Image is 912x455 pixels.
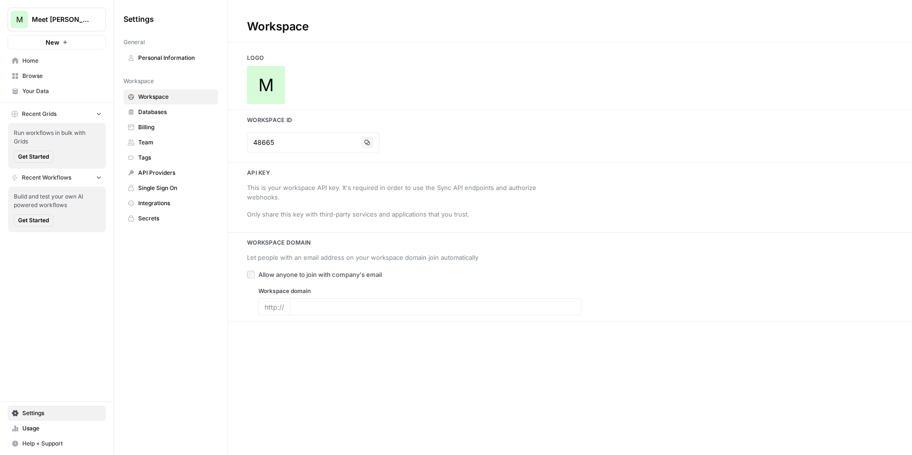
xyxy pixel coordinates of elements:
[228,116,912,124] h3: Workspace Id
[123,77,154,85] span: Workspace
[22,424,102,433] span: Usage
[8,406,106,421] a: Settings
[228,19,328,34] div: Workspace
[14,192,100,209] span: Build and test your own AI powered workflows
[8,68,106,84] a: Browse
[8,8,106,31] button: Workspace: Meet Alfred
[8,35,106,49] button: New
[123,150,218,165] a: Tags
[138,54,214,62] span: Personal Information
[22,110,57,118] span: Recent Grids
[123,104,218,120] a: Databases
[138,184,214,192] span: Single Sign On
[138,153,214,162] span: Tags
[46,38,59,47] span: New
[138,123,214,132] span: Billing
[138,169,214,177] span: API Providers
[247,253,570,262] div: Let people with an email address on your workspace domain join automatically
[138,108,214,116] span: Databases
[228,54,912,62] h3: Logo
[138,214,214,223] span: Secrets
[247,271,255,278] input: Allow anyone to join with company's email
[8,84,106,99] a: Your Data
[22,409,102,417] span: Settings
[258,270,382,279] span: Allow anyone to join with company's email
[22,57,102,65] span: Home
[123,50,218,66] a: Personal Information
[22,173,71,182] span: Recent Workflows
[258,298,290,315] div: http://
[247,183,570,202] div: This is your workspace API key. It's required in order to use the Sync API endpoints and authoriz...
[123,38,145,47] span: General
[123,196,218,211] a: Integrations
[123,135,218,150] a: Team
[16,14,23,25] span: M
[123,211,218,226] a: Secrets
[123,180,218,196] a: Single Sign On
[14,214,53,227] button: Get Started
[228,238,912,247] h3: Workspace Domain
[138,138,214,147] span: Team
[247,209,570,219] div: Only share this key with third-party services and applications that you trust.
[138,93,214,101] span: Workspace
[8,436,106,451] button: Help + Support
[8,171,106,185] button: Recent Workflows
[138,199,214,208] span: Integrations
[22,439,102,448] span: Help + Support
[8,53,106,68] a: Home
[8,421,106,436] a: Usage
[123,120,218,135] a: Billing
[32,15,89,24] span: Meet [PERSON_NAME]
[228,169,912,177] h3: Api key
[14,129,100,146] span: Run workflows in bulk with Grids
[22,72,102,80] span: Browse
[123,13,154,25] span: Settings
[18,152,49,161] span: Get Started
[22,87,102,95] span: Your Data
[123,89,218,104] a: Workspace
[8,107,106,121] button: Recent Grids
[14,151,53,163] button: Get Started
[258,287,581,295] label: Workspace domain
[258,76,274,95] span: M
[123,165,218,180] a: API Providers
[18,216,49,225] span: Get Started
